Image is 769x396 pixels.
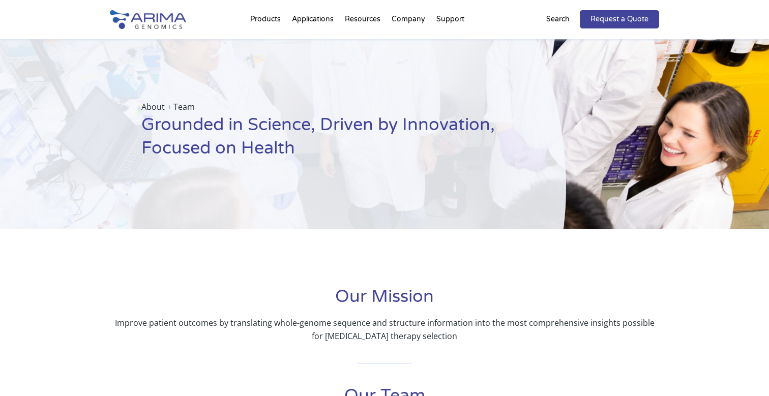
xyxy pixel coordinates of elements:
a: Request a Quote [580,10,659,28]
p: About + Team [141,100,515,113]
p: Improve patient outcomes by translating whole-genome sequence and structure information into the ... [110,316,659,343]
h1: Grounded in Science, Driven by Innovation, Focused on Health [141,113,515,168]
img: Arima-Genomics-logo [110,10,186,29]
p: Search [546,13,570,26]
h1: Our Mission [110,285,659,316]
